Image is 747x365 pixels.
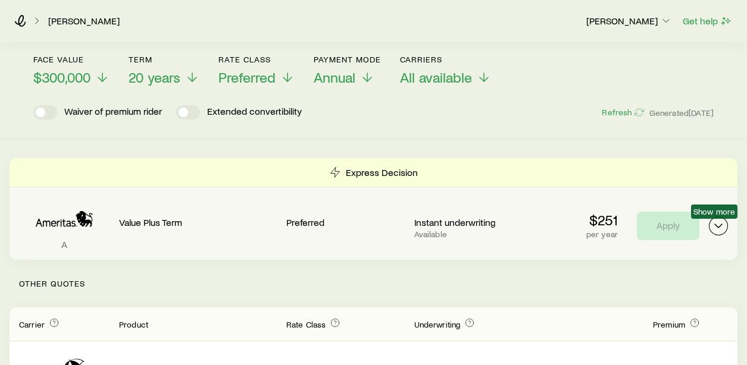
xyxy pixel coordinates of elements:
span: Preferred [218,69,276,86]
p: Instant underwriting [414,216,533,228]
span: Product [119,319,148,329]
p: Carriers [400,55,491,64]
span: Carrier [19,319,45,329]
button: [PERSON_NAME] [586,14,673,29]
p: Waiver of premium rider [64,105,162,119]
span: 20 years [129,69,180,86]
button: Term20 years [129,55,199,86]
span: Show more [693,207,735,216]
button: Refresh [601,107,644,118]
p: Express Decision [346,166,418,178]
button: Get help [682,14,733,28]
p: Value Plus Term [119,216,277,228]
p: Available [414,229,533,239]
p: Extended convertibility [207,105,302,119]
p: Term [129,55,199,64]
span: Rate Class [286,319,326,329]
a: [PERSON_NAME] [48,15,120,27]
button: Payment ModeAnnual [314,55,381,86]
p: A [19,238,110,250]
span: Annual [314,69,355,86]
p: Preferred [286,216,405,228]
p: Face value [33,55,110,64]
button: Rate ClassPreferred [218,55,295,86]
p: $251 [586,212,618,228]
p: per year [586,229,618,239]
span: Generated [649,108,714,118]
span: $300,000 [33,69,90,86]
div: Term quotes [10,158,737,260]
p: Payment Mode [314,55,381,64]
p: Rate Class [218,55,295,64]
span: [DATE] [689,108,714,118]
p: [PERSON_NAME] [586,15,672,27]
button: Apply [637,212,699,240]
button: Face value$300,000 [33,55,110,86]
span: All available [400,69,472,86]
button: CarriersAll available [400,55,491,86]
span: Underwriting [414,319,461,329]
p: Other Quotes [10,260,737,307]
span: Premium [653,319,685,329]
